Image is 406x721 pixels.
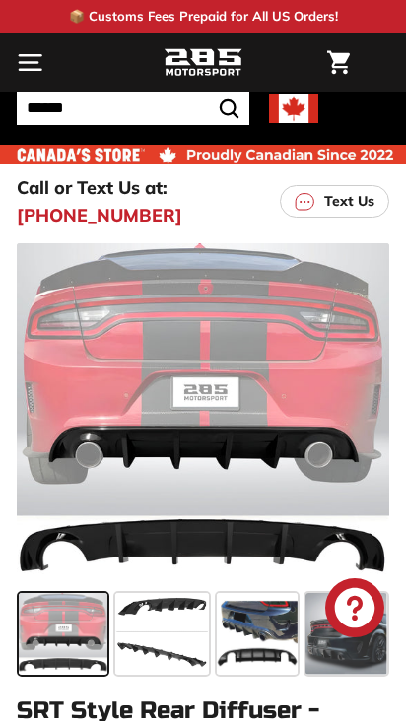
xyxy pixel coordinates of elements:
[17,202,182,229] a: [PHONE_NUMBER]
[319,578,390,642] inbox-online-store-chat: Shopify online store chat
[324,191,374,212] p: Text Us
[69,7,338,27] p: 📦 Customs Fees Prepaid for All US Orders!
[164,46,242,80] img: Logo_285_Motorsport_areodynamics_components
[17,174,168,201] p: Call or Text Us at:
[280,185,389,218] a: Text Us
[317,34,360,91] a: Cart
[17,92,249,125] input: Search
